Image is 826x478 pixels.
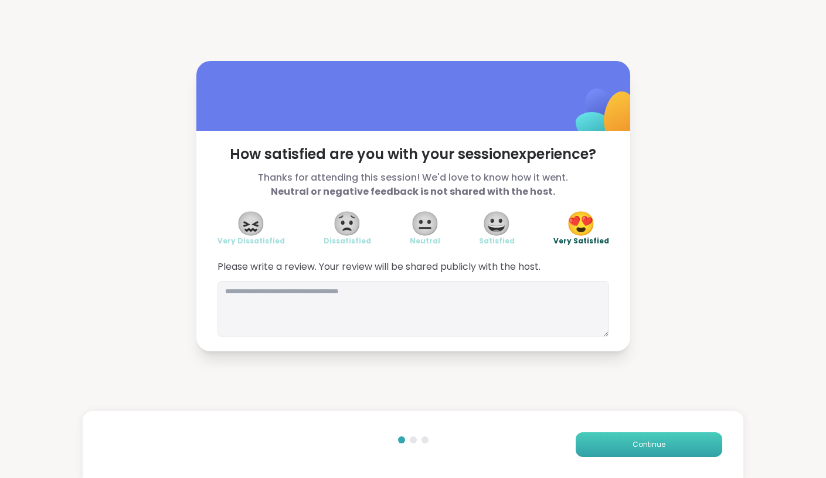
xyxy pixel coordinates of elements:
span: Very Dissatisfied [217,236,285,246]
span: Very Satisfied [553,236,609,246]
span: 😐 [410,213,440,234]
b: Neutral or negative feedback is not shared with the host. [271,185,555,198]
span: Please write a review. Your review will be shared publicly with the host. [217,260,609,274]
span: 😀 [482,213,511,234]
span: 😍 [566,213,596,234]
span: 😟 [332,213,362,234]
span: 😖 [236,213,266,234]
img: ShareWell Logomark [548,58,665,175]
span: How satisfied are you with your session experience? [217,145,609,164]
span: Thanks for attending this session! We'd love to know how it went. [217,171,609,199]
span: Continue [633,439,665,450]
span: Neutral [410,236,440,246]
span: Satisfied [479,236,515,246]
span: Dissatisfied [324,236,371,246]
button: Continue [576,432,722,457]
